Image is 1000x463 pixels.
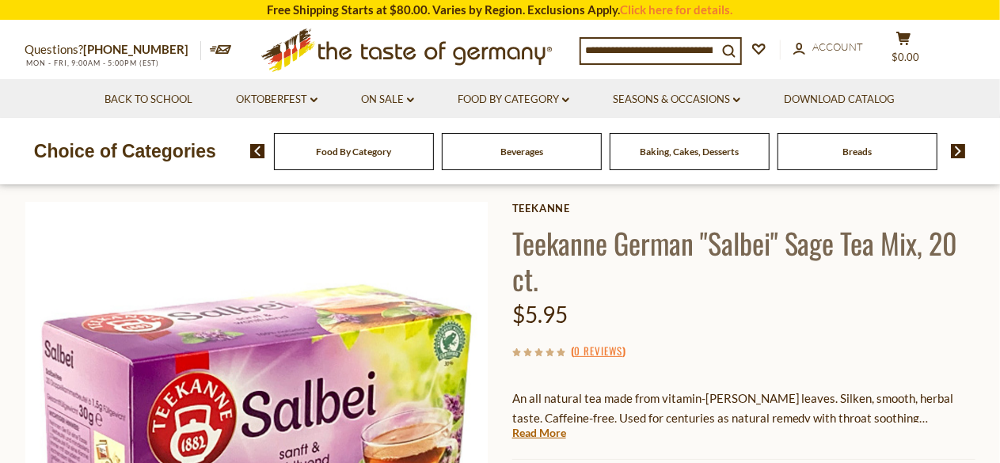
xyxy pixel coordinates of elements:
a: [PHONE_NUMBER] [84,42,189,56]
button: $0.00 [880,31,928,70]
a: Oktoberfest [236,91,317,108]
a: On Sale [361,91,414,108]
span: $0.00 [892,51,919,63]
span: MON - FRI, 9:00AM - 5:00PM (EST) [25,59,160,67]
a: Download Catalog [784,91,895,108]
a: Click here for details. [621,2,733,17]
a: Beverages [500,146,543,157]
p: An all natural tea made from vitamin-[PERSON_NAME] leaves. Silken, smooth, herbal taste. Caffeine... [512,389,975,428]
p: Questions? [25,40,201,60]
a: Seasons & Occasions [613,91,740,108]
a: Teekanne [512,202,975,214]
img: next arrow [951,144,966,158]
a: Back to School [105,91,192,108]
a: Baking, Cakes, Desserts [640,146,739,157]
a: Account [793,39,864,56]
a: Food By Category [316,146,391,157]
h1: Teekanne German "Salbei" Sage Tea Mix, 20 ct. [512,225,975,296]
a: Breads [842,146,872,157]
a: Read More [512,425,566,441]
span: ( ) [571,343,625,359]
span: $5.95 [512,301,568,328]
a: 0 Reviews [574,343,622,360]
img: previous arrow [250,144,265,158]
a: Food By Category [458,91,569,108]
span: Account [813,40,864,53]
